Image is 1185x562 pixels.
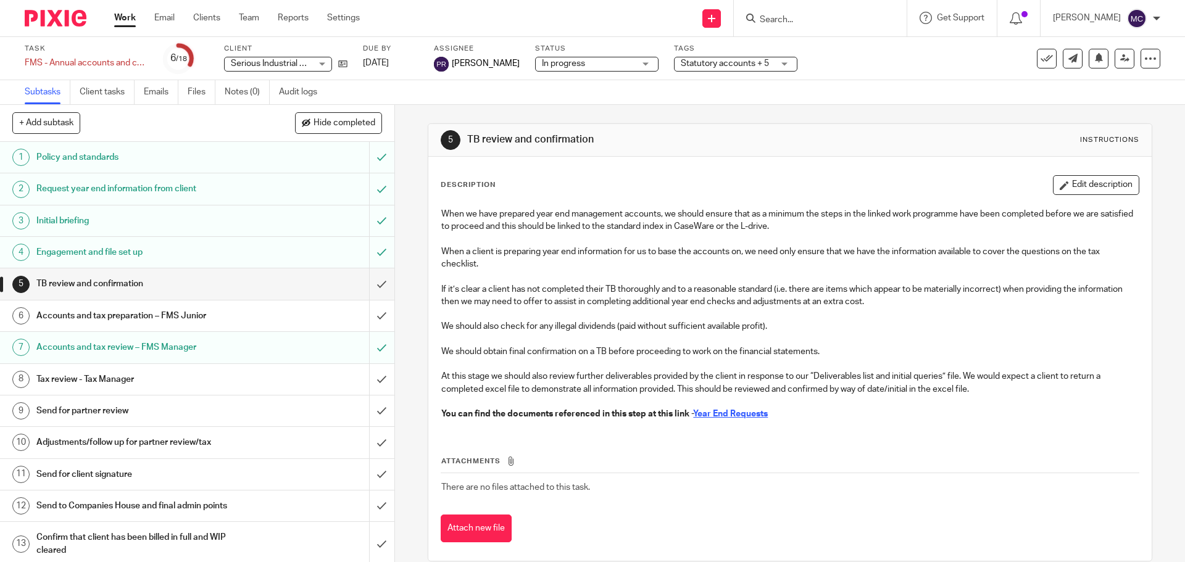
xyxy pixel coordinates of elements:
[25,44,148,54] label: Task
[12,339,30,356] div: 7
[314,118,375,128] span: Hide completed
[441,410,693,418] strong: You can find the documents referenced in this step at this link -
[36,338,250,357] h1: Accounts and tax review – FMS Manager
[12,112,80,133] button: + Add subtask
[36,212,250,230] h1: Initial briefing
[36,465,250,484] h1: Send for client signature
[114,12,136,24] a: Work
[327,12,360,24] a: Settings
[441,345,1138,358] p: We should obtain final confirmation on a TB before proceeding to work on the financial statements.
[441,514,512,542] button: Attach new file
[225,80,270,104] a: Notes (0)
[25,80,70,104] a: Subtasks
[36,180,250,198] h1: Request year end information from client
[1127,9,1147,28] img: svg%3E
[441,180,496,190] p: Description
[36,243,250,262] h1: Engagement and file set up
[441,283,1138,308] p: If it’s clear a client has not completed their TB thoroughly and to a reasonable standard (i.e. t...
[154,12,175,24] a: Email
[36,370,250,389] h1: Tax review - Tax Manager
[434,44,520,54] label: Assignee
[1053,12,1121,24] p: [PERSON_NAME]
[176,56,187,62] small: /18
[12,466,30,483] div: 11
[36,148,250,167] h1: Policy and standards
[441,208,1138,233] p: When we have prepared year end management accounts, we should ensure that as a minimum the steps ...
[36,528,250,560] h1: Confirm that client has been billed in full and WIP cleared
[12,307,30,324] div: 6
[12,212,30,229] div: 3
[80,80,135,104] a: Client tasks
[25,57,148,69] div: FMS - Annual accounts and corporation tax - September 2024
[12,244,30,261] div: 4
[759,15,870,26] input: Search
[25,57,148,69] div: FMS - Annual accounts and corporation tax - [DATE]
[693,410,768,418] a: Year End Requests
[542,59,585,68] span: In progress
[36,275,250,293] h1: TB review and confirmation
[239,12,259,24] a: Team
[12,497,30,514] div: 12
[36,433,250,452] h1: Adjustments/follow up for partner review/tax
[279,80,326,104] a: Audit logs
[25,10,86,27] img: Pixie
[681,59,769,68] span: Statutory accounts + 5
[363,59,389,67] span: [DATE]
[434,57,449,72] img: svg%3E
[452,57,520,70] span: [PERSON_NAME]
[12,276,30,293] div: 5
[36,497,250,515] h1: Send to Companies House and final admin points
[193,12,220,24] a: Clients
[467,133,817,146] h1: TB review and confirmation
[441,246,1138,271] p: When a client is preparing year end information for us to base the accounts on, we need only ensu...
[12,149,30,166] div: 1
[36,307,250,325] h1: Accounts and tax preparation – FMS Junior
[12,181,30,198] div: 2
[674,44,797,54] label: Tags
[144,80,178,104] a: Emails
[188,80,215,104] a: Files
[441,320,1138,333] p: We should also check for any illegal dividends (paid without sufficient available profit).
[441,370,1138,395] p: At this stage we should also review further deliverables provided by the client in response to ou...
[278,12,309,24] a: Reports
[231,59,397,68] span: Serious Industrial Motion Simulators UK Ltd
[535,44,659,54] label: Status
[1080,135,1139,145] div: Instructions
[12,434,30,451] div: 10
[36,402,250,420] h1: Send for partner review
[937,14,984,22] span: Get Support
[12,535,30,553] div: 13
[12,402,30,419] div: 9
[363,44,418,54] label: Due by
[1053,175,1139,195] button: Edit description
[170,51,187,65] div: 6
[224,44,347,54] label: Client
[441,483,590,492] span: There are no files attached to this task.
[441,458,501,465] span: Attachments
[441,130,460,150] div: 5
[12,371,30,388] div: 8
[295,112,382,133] button: Hide completed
